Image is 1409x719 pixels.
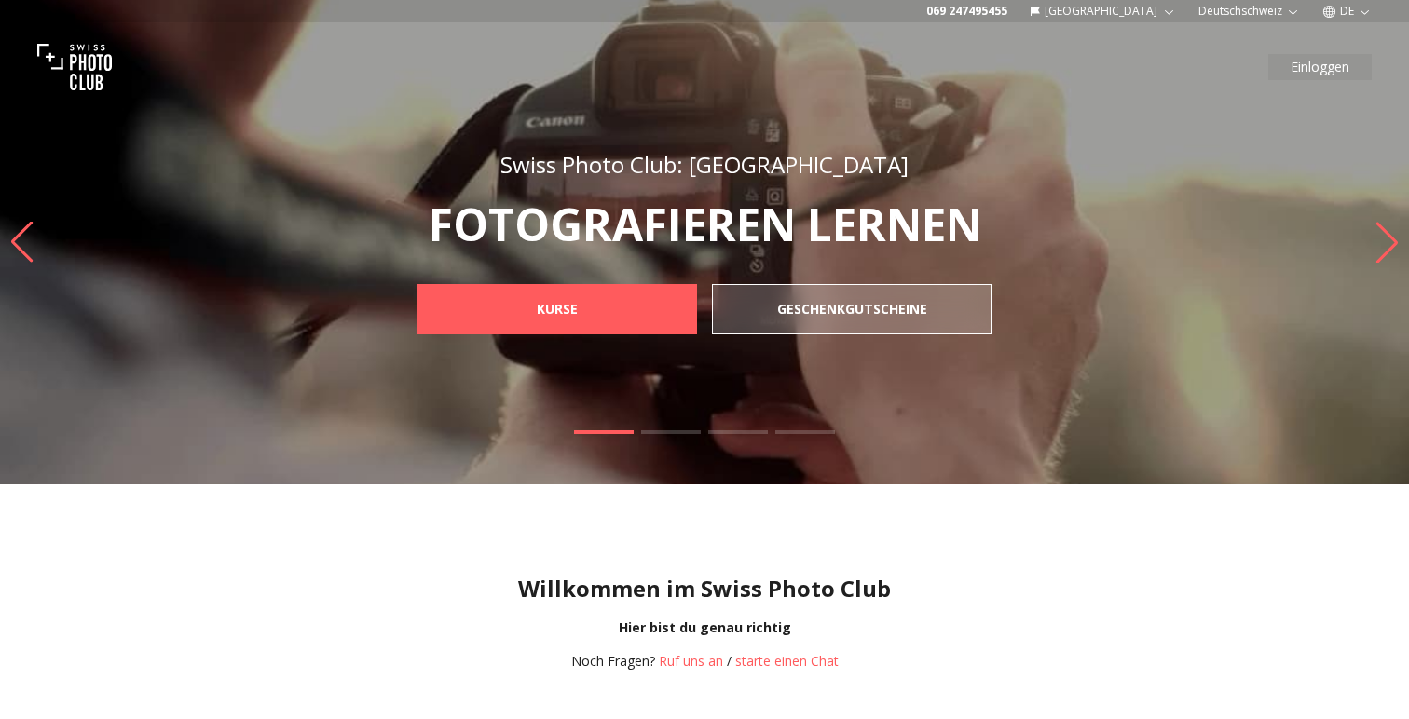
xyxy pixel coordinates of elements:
[659,652,723,670] a: Ruf uns an
[926,4,1007,19] a: 069 247495455
[15,574,1394,604] h1: Willkommen im Swiss Photo Club
[712,284,992,334] a: GESCHENKGUTSCHEINE
[500,149,909,180] span: Swiss Photo Club: [GEOGRAPHIC_DATA]
[37,30,112,104] img: Swiss photo club
[571,652,839,671] div: /
[735,652,839,671] button: starte einen Chat
[571,652,655,670] span: Noch Fragen?
[417,284,697,334] a: KURSE
[777,300,927,319] b: GESCHENKGUTSCHEINE
[15,618,1394,637] div: Hier bist du genau richtig
[537,300,578,319] b: KURSE
[376,202,1033,247] p: FOTOGRAFIEREN LERNEN
[1268,54,1372,80] button: Einloggen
